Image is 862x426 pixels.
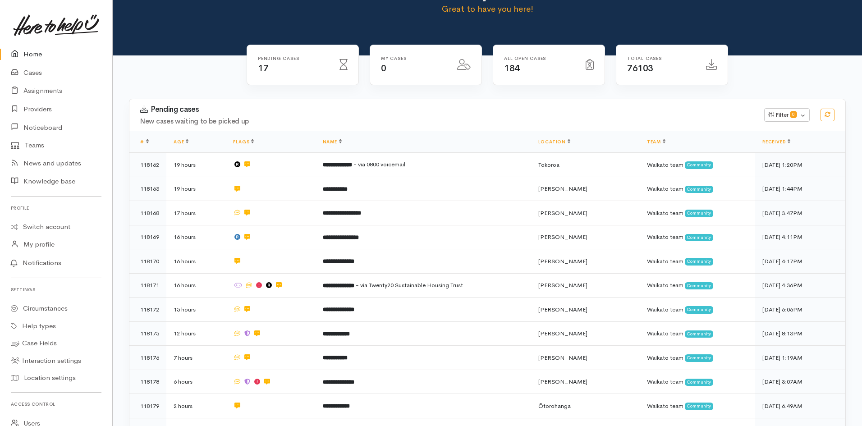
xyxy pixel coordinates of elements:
td: [DATE] 4:36PM [755,273,845,298]
td: 16 hours [166,273,226,298]
h6: All Open cases [504,56,575,61]
span: Community [685,186,713,193]
span: Community [685,306,713,313]
td: 118171 [129,273,166,298]
td: [DATE] 6:06PM [755,298,845,322]
span: [PERSON_NAME] [538,354,587,362]
td: [DATE] 1:20PM [755,153,845,177]
h4: New cases waiting to be picked up [140,118,753,125]
td: 19 hours [166,153,226,177]
td: Waikato team [640,153,755,177]
span: [PERSON_NAME] [538,330,587,337]
p: Great to have you here! [311,3,664,15]
button: Filter0 [764,108,810,122]
a: Name [323,139,342,145]
td: [DATE] 8:13PM [755,321,845,346]
td: Waikato team [640,225,755,249]
span: Community [685,210,713,217]
span: Tokoroa [538,161,559,169]
td: 118178 [129,370,166,394]
span: Community [685,403,713,410]
a: # [140,139,149,145]
span: Ōtorohanga [538,402,571,410]
span: Community [685,234,713,241]
span: Community [685,330,713,338]
span: 76103 [627,63,653,74]
span: 0 [381,63,386,74]
a: Location [538,139,570,145]
span: - via Twenty20 Sustainable Housing Trust [356,281,463,289]
a: Received [762,139,790,145]
td: 12 hours [166,321,226,346]
span: 184 [504,63,520,74]
td: 118169 [129,225,166,249]
td: [DATE] 3:47PM [755,201,845,225]
h3: Pending cases [140,105,753,114]
h6: Total cases [627,56,695,61]
td: 118172 [129,298,166,322]
span: [PERSON_NAME] [538,378,587,385]
td: [DATE] 1:19AM [755,346,845,370]
td: [DATE] 1:44PM [755,177,845,201]
td: [DATE] 4:17PM [755,249,845,274]
span: Community [685,282,713,289]
td: Waikato team [640,298,755,322]
span: Community [685,161,713,169]
td: Waikato team [640,370,755,394]
td: Waikato team [640,201,755,225]
td: 19 hours [166,177,226,201]
td: 17 hours [166,201,226,225]
span: [PERSON_NAME] [538,209,587,217]
h6: My cases [381,56,446,61]
span: [PERSON_NAME] [538,185,587,192]
td: 118176 [129,346,166,370]
td: 7 hours [166,346,226,370]
td: Waikato team [640,346,755,370]
span: [PERSON_NAME] [538,281,587,289]
span: [PERSON_NAME] [538,233,587,241]
td: Waikato team [640,273,755,298]
span: 0 [790,111,797,118]
td: 6 hours [166,370,226,394]
td: Waikato team [640,177,755,201]
td: [DATE] 4:11PM [755,225,845,249]
h6: Profile [11,202,101,214]
a: Flags [233,139,254,145]
td: Waikato team [640,394,755,418]
a: Team [647,139,665,145]
td: 118179 [129,394,166,418]
h6: Settings [11,284,101,296]
td: [DATE] 3:07AM [755,370,845,394]
span: Community [685,354,713,362]
td: 118175 [129,321,166,346]
td: 16 hours [166,225,226,249]
td: [DATE] 6:49AM [755,394,845,418]
span: Community [685,258,713,265]
span: - via 0800 voicemail [353,160,405,168]
td: 118170 [129,249,166,274]
span: [PERSON_NAME] [538,257,587,265]
span: 17 [258,63,268,74]
td: 2 hours [166,394,226,418]
td: 118162 [129,153,166,177]
td: 15 hours [166,298,226,322]
td: 118168 [129,201,166,225]
td: Waikato team [640,249,755,274]
h6: Pending cases [258,56,329,61]
h6: Access control [11,398,101,410]
td: 16 hours [166,249,226,274]
a: Age [174,139,188,145]
td: Waikato team [640,321,755,346]
span: [PERSON_NAME] [538,306,587,313]
span: Community [685,379,713,386]
td: 118163 [129,177,166,201]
